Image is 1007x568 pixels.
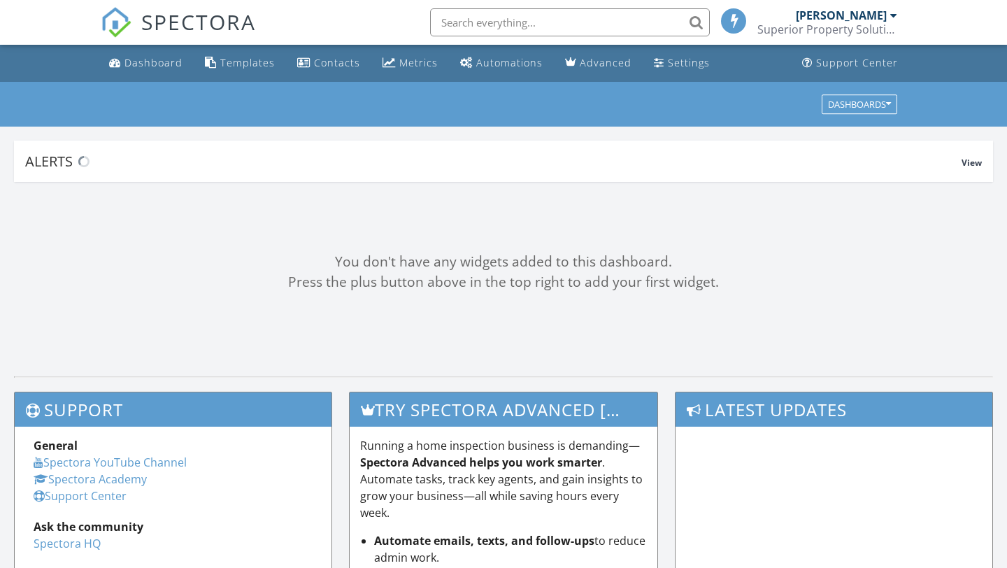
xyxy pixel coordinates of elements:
strong: Automate emails, texts, and follow-ups [374,533,594,548]
a: Automations (Basic) [455,50,548,76]
a: Spectora HQ [34,536,101,551]
a: Support Center [34,488,127,504]
a: SPECTORA [101,19,256,48]
strong: General [34,438,78,453]
div: Superior Property Solutions [757,22,897,36]
div: Advanced [580,56,631,69]
img: The Best Home Inspection Software - Spectora [101,7,131,38]
a: Advanced [559,50,637,76]
div: Settings [668,56,710,69]
p: Running a home inspection business is demanding— . Automate tasks, track key agents, and gain ins... [360,437,648,521]
div: You don't have any widgets added to this dashboard. [14,252,993,272]
a: Support Center [797,50,904,76]
div: Templates [220,56,275,69]
div: Dashboard [124,56,183,69]
button: Dashboards [822,94,897,114]
li: to reduce admin work. [374,532,648,566]
div: Metrics [399,56,438,69]
h3: Support [15,392,331,427]
span: View [962,157,982,169]
h3: Latest Updates [676,392,992,427]
a: Spectora YouTube Channel [34,455,187,470]
a: Settings [648,50,715,76]
input: Search everything... [430,8,710,36]
div: Contacts [314,56,360,69]
h3: Try spectora advanced [DATE] [350,392,658,427]
div: Press the plus button above in the top right to add your first widget. [14,272,993,292]
span: SPECTORA [141,7,256,36]
a: Dashboard [103,50,188,76]
div: Ask the community [34,518,313,535]
div: [PERSON_NAME] [796,8,887,22]
a: Spectora Academy [34,471,147,487]
div: Automations [476,56,543,69]
div: Dashboards [828,99,891,109]
a: Contacts [292,50,366,76]
div: Alerts [25,152,962,171]
a: Templates [199,50,280,76]
div: Support Center [816,56,898,69]
a: Metrics [377,50,443,76]
strong: Spectora Advanced helps you work smarter [360,455,602,470]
